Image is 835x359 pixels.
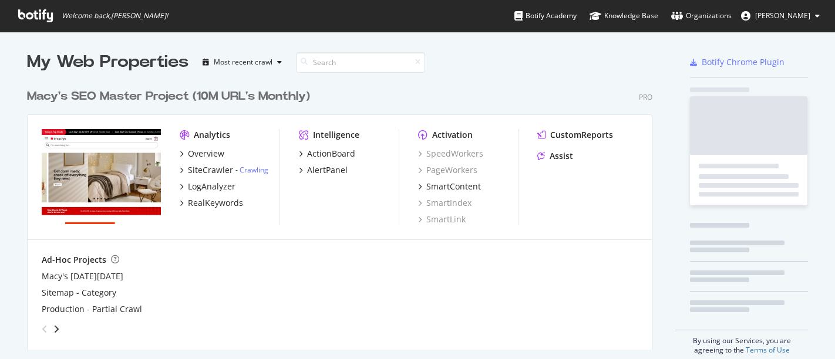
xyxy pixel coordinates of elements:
[537,150,573,162] a: Assist
[313,129,359,141] div: Intelligence
[42,129,161,224] img: www.macys.com
[27,74,662,350] div: grid
[702,56,785,68] div: Botify Chrome Plugin
[418,181,481,192] a: SmartContent
[42,303,142,315] a: Production - Partial Crawl
[180,181,235,192] a: LogAnalyzer
[180,164,268,176] a: SiteCrawler- Crawling
[418,148,483,160] a: SpeedWorkers
[671,10,732,22] div: Organizations
[755,11,810,21] span: Corinne Tynan
[299,164,348,176] a: AlertPanel
[418,164,477,176] a: PageWorkers
[188,164,233,176] div: SiteCrawler
[299,148,355,160] a: ActionBoard
[188,181,235,192] div: LogAnalyzer
[27,88,310,105] div: Macy's SEO Master Project (10M URL's Monthly)
[746,345,790,355] a: Terms of Use
[62,11,168,21] span: Welcome back, [PERSON_NAME] !
[537,129,613,141] a: CustomReports
[42,270,123,282] a: Macy's [DATE][DATE]
[52,323,60,335] div: angle-right
[188,148,224,160] div: Overview
[590,10,658,22] div: Knowledge Base
[426,181,481,192] div: SmartContent
[296,52,425,73] input: Search
[732,6,829,25] button: [PERSON_NAME]
[235,165,268,175] div: -
[198,53,287,72] button: Most recent crawl
[432,129,473,141] div: Activation
[188,197,243,209] div: RealKeywords
[690,56,785,68] a: Botify Chrome Plugin
[27,50,188,74] div: My Web Properties
[514,10,577,22] div: Botify Academy
[550,150,573,162] div: Assist
[180,148,224,160] a: Overview
[37,320,52,338] div: angle-left
[550,129,613,141] div: CustomReports
[418,197,472,209] a: SmartIndex
[307,164,348,176] div: AlertPanel
[180,197,243,209] a: RealKeywords
[27,88,315,105] a: Macy's SEO Master Project (10M URL's Monthly)
[307,148,355,160] div: ActionBoard
[42,287,116,299] a: Sitemap - Category
[639,92,652,102] div: Pro
[214,59,272,66] div: Most recent crawl
[675,330,808,355] div: By using our Services, you are agreeing to the
[42,254,106,266] div: Ad-Hoc Projects
[194,129,230,141] div: Analytics
[240,165,268,175] a: Crawling
[418,214,466,225] a: SmartLink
